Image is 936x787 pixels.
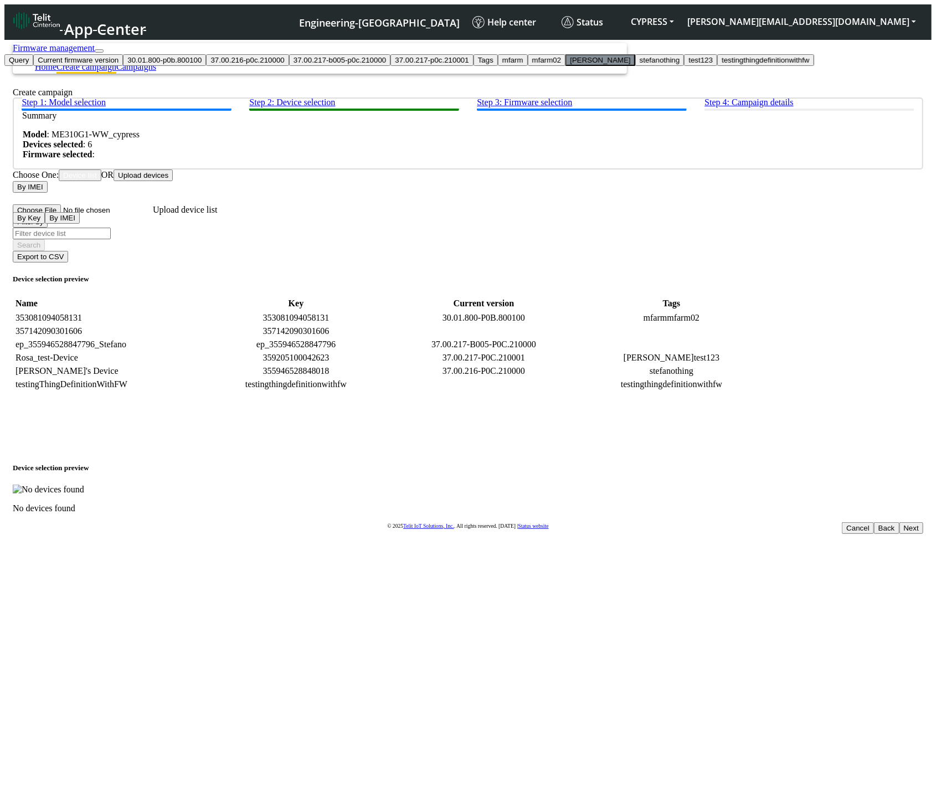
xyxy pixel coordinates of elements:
[557,12,624,33] a: Status
[640,56,680,64] span: stefanothing
[477,97,686,111] a: Step 3: Firmware selection
[13,9,145,35] a: App Center
[13,12,60,29] img: logo-telit-cinterion-gw-new.png
[15,379,202,390] td: testingThingDefinitionWithFW
[64,19,146,39] span: App Center
[23,140,83,149] strong: Devices selected
[390,352,577,363] td: 37.00.217-P0C.210001
[23,140,913,150] div: : 6
[722,56,810,64] span: testingthingdefinitionwithfw
[842,522,874,534] button: Cancel
[474,54,498,66] button: Tags
[299,12,459,32] a: Your current platform instance
[518,523,549,529] a: Status website
[874,522,899,534] button: Back
[13,212,923,224] div: By IMEI
[153,205,217,214] label: Upload device list
[23,130,47,139] strong: Model
[684,54,717,66] button: test123
[23,150,92,159] strong: Firmware selected
[15,326,202,337] td: 357142090301606
[899,522,923,534] button: Next
[565,54,635,66] button: [PERSON_NAME]
[13,88,923,97] div: Create campaign
[13,251,68,263] button: Export to CSV
[621,379,722,389] span: testingthingdefinitionwithfw
[390,339,577,350] td: 37.00.217-B005-P0C.210000
[717,54,814,66] button: testingthingdefinitionwithfw
[624,353,694,362] span: [PERSON_NAME]
[390,312,577,323] td: 30.01.800-P0B.800100
[15,366,202,377] td: [PERSON_NAME]'s Device
[203,326,389,337] td: 357142090301606
[624,12,681,32] button: CYPRESS
[468,12,557,33] a: Help center
[33,54,123,66] button: Current firmware version
[114,169,173,181] button: Upload devices
[528,54,566,66] button: mfarm02
[13,212,45,224] button: By Key
[45,212,80,224] button: By IMEI
[4,54,814,66] div: Filter by
[578,298,765,309] th: Tags
[203,298,389,309] th: Key
[570,56,631,64] span: [PERSON_NAME]
[667,313,700,322] span: mfarm02
[95,49,104,53] button: Toggle navigation
[532,56,562,64] span: mfarm02
[644,313,667,322] span: mfarm
[13,228,111,239] input: Filter device list
[13,43,95,53] a: Firmware management
[472,16,485,28] img: knowledge.svg
[562,16,603,28] span: Status
[116,62,156,71] a: Campaigns
[101,170,114,179] span: OR
[704,97,914,111] a: Step 4: Campaign details
[688,56,713,64] span: test123
[635,54,685,66] button: stefanothing
[289,54,391,66] button: 37.00.217-b005-p0c.210000
[13,464,923,472] h5: Device selection preview
[472,16,536,28] span: Help center
[13,522,923,529] p: © 2025 . All rights reserved. [DATE] |
[203,339,389,350] td: ep_355946528847796
[390,366,577,377] td: 37.00.216-P0C.210000
[390,298,577,309] th: Current version
[203,366,389,377] td: 355946528848018
[203,379,389,390] td: testingthingdefinitionwithfw
[403,523,454,529] a: Telit IoT Solutions, Inc.
[15,298,202,309] th: Name
[294,56,387,64] span: 37.00.217-b005-p0c.210000
[210,56,284,64] span: 37.00.216-p0c.210000
[498,54,528,66] button: mfarm
[15,352,202,363] td: Rosa_test-Device
[13,485,84,495] img: No devices found
[23,130,913,140] div: : ME310G1-WW_cypress
[395,56,469,64] span: 37.00.217-p0c.210001
[681,12,923,32] button: [PERSON_NAME][EMAIL_ADDRESS][DOMAIN_NAME]
[59,169,101,181] button: Device list
[23,150,913,160] div: :
[15,339,202,350] td: ep_355946528847796_Stefano
[13,170,59,179] span: Choose One:
[650,366,693,376] span: stefanothing
[203,352,389,363] td: 359205100042623
[13,181,48,193] button: By IMEI
[13,503,923,513] p: No devices found
[299,16,460,29] span: Engineering-[GEOGRAPHIC_DATA]
[562,16,574,28] img: status.svg
[203,312,389,323] td: 353081094058131
[56,62,116,71] a: Create campaign
[4,54,33,66] button: Query
[35,62,56,71] a: Home
[15,312,202,323] td: 353081094058131
[127,56,202,64] span: 30.01.800-p0b.800100
[13,275,923,284] h5: Device selection preview
[206,54,289,66] button: 37.00.216-p0c.210000
[249,97,459,111] a: Step 2: Device selection
[502,56,523,64] span: mfarm
[22,97,231,111] a: Step 1: Model selection
[390,54,473,66] button: 37.00.217-p0c.210001
[694,353,719,362] span: test123
[123,54,206,66] button: 30.01.800-p0b.800100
